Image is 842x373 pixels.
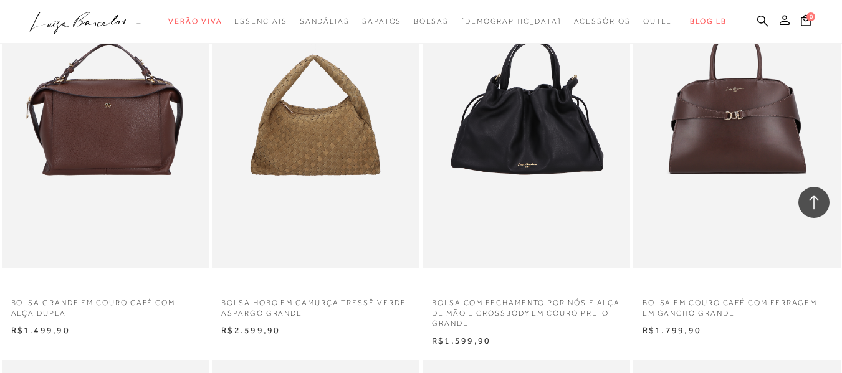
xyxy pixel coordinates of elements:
span: R$1.799,90 [643,325,701,335]
a: categoryNavScreenReaderText [168,10,222,33]
a: categoryNavScreenReaderText [234,10,287,33]
span: Verão Viva [168,17,222,26]
a: BOLSA GRANDE EM COURO CAFÉ COM ALÇA DUPLA [2,290,209,319]
a: categoryNavScreenReaderText [414,10,449,33]
button: 0 [797,14,815,31]
a: BOLSA COM FECHAMENTO POR NÓS E ALÇA DE MÃO E CROSSBODY EM COURO PRETO GRANDE [423,290,630,329]
a: BLOG LB [690,10,726,33]
span: Sandálias [300,17,350,26]
span: Sapatos [362,17,401,26]
span: R$1.599,90 [432,336,490,346]
span: Bolsas [414,17,449,26]
a: BOLSA EM COURO CAFÉ COM FERRAGEM EM GANCHO GRANDE [633,290,841,319]
a: BOLSA HOBO EM CAMURÇA TRESSÊ VERDE ASPARGO GRANDE [212,290,419,319]
a: noSubCategoriesText [461,10,562,33]
a: categoryNavScreenReaderText [643,10,678,33]
a: categoryNavScreenReaderText [362,10,401,33]
span: 0 [806,12,815,21]
span: R$1.499,90 [11,325,70,335]
span: R$2.599,90 [221,325,280,335]
span: Outlet [643,17,678,26]
span: BLOG LB [690,17,726,26]
a: categoryNavScreenReaderText [574,10,631,33]
span: Essenciais [234,17,287,26]
span: [DEMOGRAPHIC_DATA] [461,17,562,26]
span: Acessórios [574,17,631,26]
a: categoryNavScreenReaderText [300,10,350,33]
